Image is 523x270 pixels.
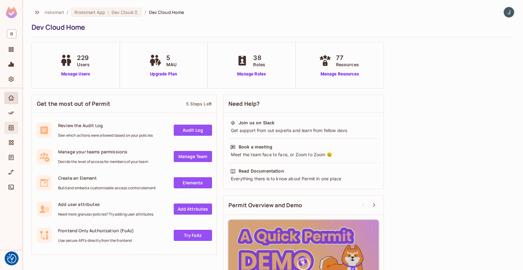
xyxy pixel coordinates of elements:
div: Book a meeting [239,144,272,150]
div: Join us on Slack [239,120,274,126]
span: Dev Cloud [112,9,134,15]
a: Audit Log [174,125,212,136]
span: Risksmart App [74,9,105,15]
a: Manage Team [174,151,212,162]
span: Permit Overview and Demo [228,201,302,209]
div: Directory [4,122,18,134]
div: Projects [4,43,18,56]
img: James Dalton [504,7,514,17]
div: Workspace: risksmart [4,27,18,41]
span: Manage your teams permissions [58,149,148,155]
span: R [7,29,16,38]
span: Dev Cloud Home [149,9,184,15]
div: Read Documentation [239,168,284,174]
div: Meet the team face to face, or Zoom to Zoom 😉 [230,152,377,158]
li: / [145,9,146,15]
div: Everything there is to know about Permit in one place [230,176,377,182]
span: Roles [253,61,265,68]
span: Use secure API's directly from the frontend [58,238,134,243]
span: Need Help? [228,100,260,108]
div: Monitoring [4,58,18,71]
div: Audit Log [4,151,18,164]
div: Get support from out experts and learn from fellow devs [230,127,377,134]
span: Resources [336,61,359,68]
span: Build and embed a customizable access control element [58,186,156,191]
a: Upgrade Plan [148,71,180,77]
span: 5 [166,53,176,62]
div: Policy [4,107,18,119]
span: 229 [77,53,90,62]
div: Dev Cloud Home [32,23,511,32]
div: Settings [4,73,18,85]
li: / [67,9,68,15]
div: Elements [4,136,18,149]
span: the active workspace [45,9,64,15]
a: Try FoAz [174,230,212,241]
div: Help & Updates [4,254,18,266]
button: Consent Preferences [7,254,16,263]
a: Manage Users [58,71,93,77]
div: 5 Steps Left [186,101,212,107]
a: Manage Roles [235,71,268,77]
img: SReyMgAAAABJRU5ErkJggg== [6,7,17,18]
a: Add Attrbutes [174,204,212,215]
span: Users [77,61,90,68]
span: Review the Audit Log [58,122,153,128]
span: Create an Element [58,175,156,181]
span: Add user attributes [58,201,153,207]
a: Elements [174,177,212,188]
div: Connect [4,181,18,193]
img: Revisit consent button [7,254,16,263]
span: See which actions were allowed based on your policies [58,133,153,138]
div: URL Mapping [4,166,18,178]
span: Decide the level of access for members of your team [58,159,148,164]
span: Frontend Only Authorization (FoAz) [58,228,134,234]
span: MAU [166,61,176,68]
span: Get the most out of Permit [37,100,110,108]
div: Home [4,92,18,104]
span: Need more granular policies? Try adding user attributes [58,212,153,217]
span: 38 [253,53,265,62]
span: : [107,10,109,15]
span: 77 [336,53,359,62]
a: Manage Resources [317,71,362,77]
